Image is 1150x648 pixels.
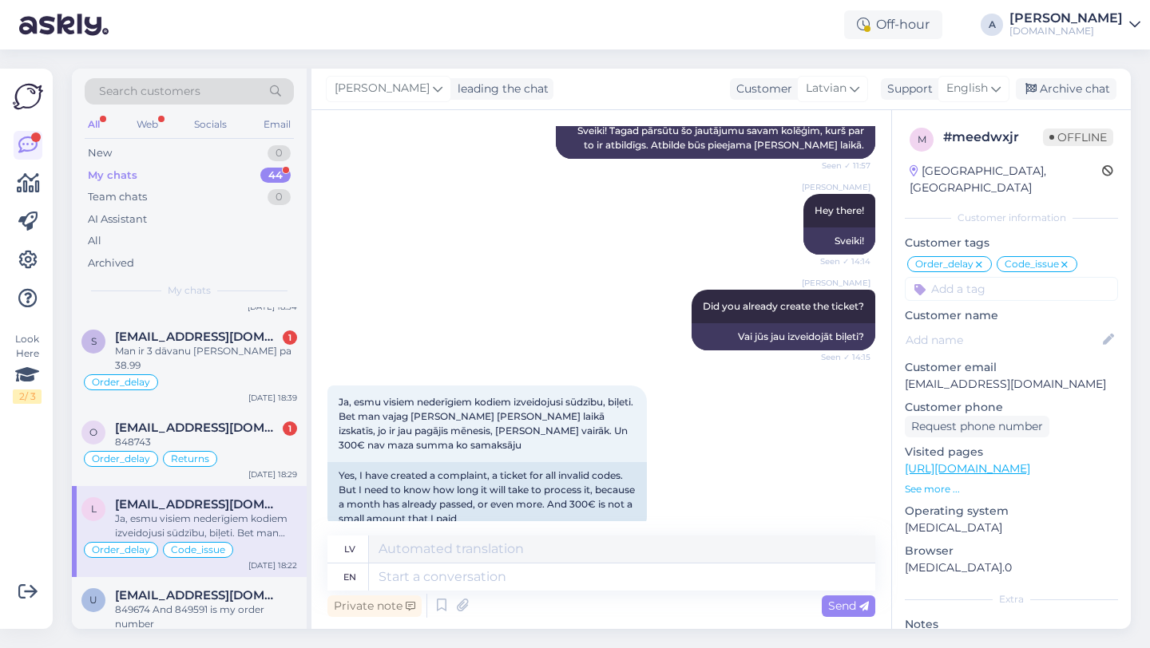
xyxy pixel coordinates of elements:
span: u [89,594,97,606]
div: Socials [191,114,230,135]
p: Customer phone [905,399,1118,416]
span: Did you already create the ticket? [703,300,864,312]
p: Notes [905,616,1118,633]
span: Order_delay [92,545,150,555]
span: Seen ✓ 11:57 [811,160,870,172]
div: Archive chat [1016,78,1116,100]
p: Visited pages [905,444,1118,460]
div: Email [260,114,294,135]
span: My chats [168,283,211,298]
div: Team chats [88,189,147,205]
div: [DATE] 18:54 [248,301,297,313]
div: Yes, I have created a complaint, a ticket for all invalid codes. But I need to know how long it w... [327,462,647,532]
div: [DATE] 18:39 [248,392,297,404]
div: New [88,145,112,161]
div: 1 [283,421,297,436]
div: 2 / 3 [13,389,42,404]
p: Browser [905,543,1118,559]
span: Search customers [99,83,200,100]
span: [PERSON_NAME] [802,181,870,193]
img: Askly Logo [13,81,43,112]
span: olekorsolme@gmail.com [115,421,281,435]
div: Support [881,81,933,97]
div: leading the chat [451,81,549,97]
div: [DATE] 18:22 [248,559,297,571]
span: Ja, esmu visiem nederīgiem kodiem izveidojusi sūdzību, biļeti. Bet man vajag [PERSON_NAME] [PERSO... [339,396,636,451]
div: 849674 And 849591 is my order number [115,603,297,631]
div: Customer information [905,211,1118,225]
div: Ja, esmu visiem nederīgiem kodiem izveidojusi sūdzību, biļeti. Bet man vajag [PERSON_NAME] [PERSO... [115,512,297,540]
div: Man ir 3 dāvanu [PERSON_NAME] pa 38.99 [115,344,297,373]
span: [PERSON_NAME] [802,277,870,289]
span: s [91,335,97,347]
span: Code_issue [1005,259,1059,269]
span: m [918,133,926,145]
div: Sveiki! [803,227,875,255]
div: 44 [260,168,291,184]
div: All [85,114,103,135]
p: [MEDICAL_DATA].0 [905,559,1118,576]
div: My chats [88,168,137,184]
div: 0 [268,189,291,205]
span: Order_delay [92,454,150,464]
input: Add a tag [905,277,1118,301]
span: l [91,503,97,515]
div: Look Here [13,332,42,404]
div: 1 [283,330,297,345]
span: Send [828,599,869,613]
span: stanislavcikainese49@gmail.com [115,330,281,344]
div: en [343,563,356,591]
div: Sveiki! Tagad pārsūtu šo jautājumu savam kolēģim, kurš par to ir atbildīgs. Atbilde būs pieejama ... [556,117,875,159]
div: All [88,233,101,249]
div: Web [133,114,161,135]
div: Customer [730,81,792,97]
span: Returns [171,454,209,464]
div: [DOMAIN_NAME] [1009,25,1123,38]
div: 0 [268,145,291,161]
div: 848743 [115,435,297,449]
span: Order_delay [92,377,150,387]
a: [PERSON_NAME][DOMAIN_NAME] [1009,12,1140,38]
p: Customer name [905,307,1118,324]
span: Hey there! [815,204,864,216]
div: Off-hour [844,10,942,39]
span: Seen ✓ 14:14 [811,255,870,267]
div: [GEOGRAPHIC_DATA], [GEOGRAPHIC_DATA] [910,163,1102,196]
div: Request phone number [905,416,1049,437]
p: Operating system [905,503,1118,520]
span: [PERSON_NAME] [335,80,430,97]
span: Latvian [806,80,847,97]
div: [PERSON_NAME] [1009,12,1123,25]
div: Vai jūs jau izveidojāt biļeti? [692,323,875,350]
input: Add name [906,331,1100,349]
div: Extra [905,592,1118,607]
p: [EMAIL_ADDRESS][DOMAIN_NAME] [905,376,1118,393]
p: Customer email [905,359,1118,376]
a: [URL][DOMAIN_NAME] [905,461,1030,476]
span: ludmilajurkane@inbox.lv [115,497,281,512]
div: A [981,14,1003,36]
p: See more ... [905,482,1118,496]
span: English [946,80,988,97]
span: Offline [1043,128,1113,146]
p: Customer tags [905,235,1118,251]
div: # meedwxjr [943,128,1043,147]
div: AI Assistant [88,211,147,227]
span: uleesment@gmail.com [115,588,281,603]
span: Code_issue [171,545,225,555]
div: Private note [327,595,422,617]
div: [DATE] 18:29 [248,468,297,480]
span: Seen ✓ 14:15 [811,351,870,363]
span: Order_delay [915,259,974,269]
div: Archived [88,255,134,271]
p: [MEDICAL_DATA] [905,520,1118,536]
span: o [89,426,97,438]
div: lv [344,535,355,563]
